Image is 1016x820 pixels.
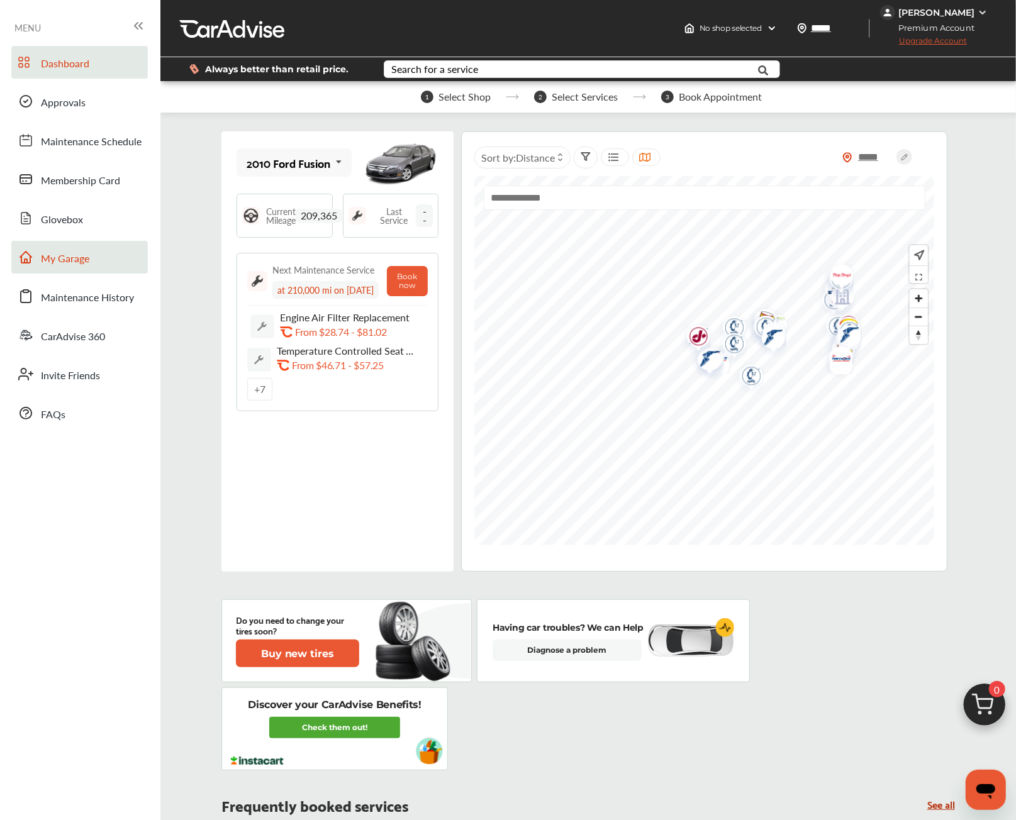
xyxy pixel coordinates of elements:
[842,152,852,163] img: location_vector_orange.38f05af8.svg
[829,314,860,353] div: Map marker
[829,318,860,355] div: Map marker
[825,323,859,364] img: logo-take5.png
[828,310,859,343] div: Map marker
[41,407,65,423] span: FAQs
[713,326,745,366] div: Map marker
[633,94,646,99] img: stepper-arrow.e24c07c6.svg
[767,23,777,33] img: header-down-arrow.9dd2ce7d.svg
[690,341,722,381] div: Map marker
[11,124,148,157] a: Maintenance Schedule
[236,640,362,667] a: Buy new tires
[493,640,642,661] a: Diagnose a problem
[813,282,846,322] img: logo-get-spiffy.png
[730,358,764,398] img: logo-get-spiffy.png
[827,322,861,362] img: logo-tires-plus.png
[745,302,778,343] img: logo-take5.png
[11,46,148,79] a: Dashboard
[819,341,851,381] div: Map marker
[280,311,418,323] p: Engine Air Filter Replacement
[679,91,762,102] span: Book Appointment
[684,23,695,33] img: header-home-logo.8d720a4f.svg
[506,94,519,99] img: stepper-arrow.e24c07c6.svg
[272,263,374,276] div: Next Maintenance Service
[954,678,1015,738] img: cart_icon.3d0951e8.svg
[816,271,849,307] img: logo-mopar.png
[11,280,148,313] a: Maintenance History
[820,261,853,301] img: logo-firestone.png
[236,614,359,636] p: Do you need to change your tires soon?
[821,258,854,297] img: logo-pepboys.png
[819,341,852,381] img: logo-get-spiffy.png
[438,91,491,102] span: Select Shop
[752,321,786,358] img: logo-goodyear.png
[678,319,709,358] div: Map marker
[745,302,776,343] div: Map marker
[813,282,844,322] div: Map marker
[910,289,928,307] button: Zoom in
[713,310,745,350] div: Map marker
[277,345,415,357] p: Temperature Controlled Seat Air Filter
[752,321,784,358] div: Map marker
[250,314,274,338] img: default_wrench_icon.d1a43860.svg
[713,326,747,366] img: logo-get-spiffy.png
[978,8,988,18] img: WGsFRI8htEPBVLJbROoPRyZpYNWhNONpIPPETTm6eUC0GeLEiAAAAAElFTkSuQmCC
[493,621,644,634] p: Having car troubles? We can Help
[41,290,134,306] span: Maintenance History
[828,310,861,343] img: Midas+Logo_RGB.png
[869,19,870,38] img: header-divider.bc55588e.svg
[247,348,271,372] img: default_wrench_icon.d1a43860.svg
[880,5,895,20] img: jVpblrzwTbfkPYzPPzSLxeg0AAAAASUVORK5CYII=
[11,358,148,391] a: Invite Friends
[820,340,852,379] div: Map marker
[797,23,807,33] img: location_vector.a44bc228.svg
[421,91,433,103] span: 1
[552,91,618,102] span: Select Services
[713,310,747,350] img: logo-get-spiffy.png
[753,318,784,358] div: Map marker
[910,326,928,344] button: Reset bearing to north
[11,319,148,352] a: CarAdvise 360
[349,207,366,224] img: maintenance_logo
[753,316,784,355] div: Map marker
[247,378,272,401] div: + 7
[295,326,387,338] p: From $28.74 - $81.02
[41,56,89,72] span: Dashboard
[236,640,359,667] button: Buy new tires
[688,342,722,379] img: logo-goodyear.png
[416,738,443,765] img: instacart-vehicle.0979a191.svg
[828,307,861,347] img: logo-jiffylube.png
[41,212,83,228] span: Glovebox
[730,358,762,398] div: Map marker
[221,799,408,811] p: Frequently booked services
[205,65,349,74] span: Always better than retail price.
[481,150,555,165] span: Sort by :
[816,271,847,307] div: Map marker
[416,204,433,227] span: --
[391,64,478,74] div: Search for a service
[11,202,148,235] a: Glovebox
[11,163,148,196] a: Membership Card
[898,7,974,18] div: [PERSON_NAME]
[927,799,955,809] a: See all
[989,681,1005,697] span: 0
[823,331,854,372] div: Map marker
[41,95,86,111] span: Approvals
[363,135,438,191] img: mobile_6032_st0640_046.jpg
[910,308,928,326] span: Zoom out
[828,307,859,347] div: Map marker
[753,318,786,358] img: logo-aamco.png
[247,305,428,306] img: border-line.da1032d4.svg
[820,261,851,301] div: Map marker
[881,21,984,35] span: Premium Account
[880,36,967,52] span: Upgrade Account
[534,91,547,103] span: 2
[829,318,862,355] img: logo-goodyear.png
[474,176,935,545] canvas: Map
[817,309,849,348] div: Map marker
[292,359,384,371] p: From $46.71 - $57.25
[700,23,762,33] span: No shop selected
[247,157,330,169] div: 2010 Ford Fusion
[266,207,296,224] span: Current Mileage
[387,266,428,296] button: Book now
